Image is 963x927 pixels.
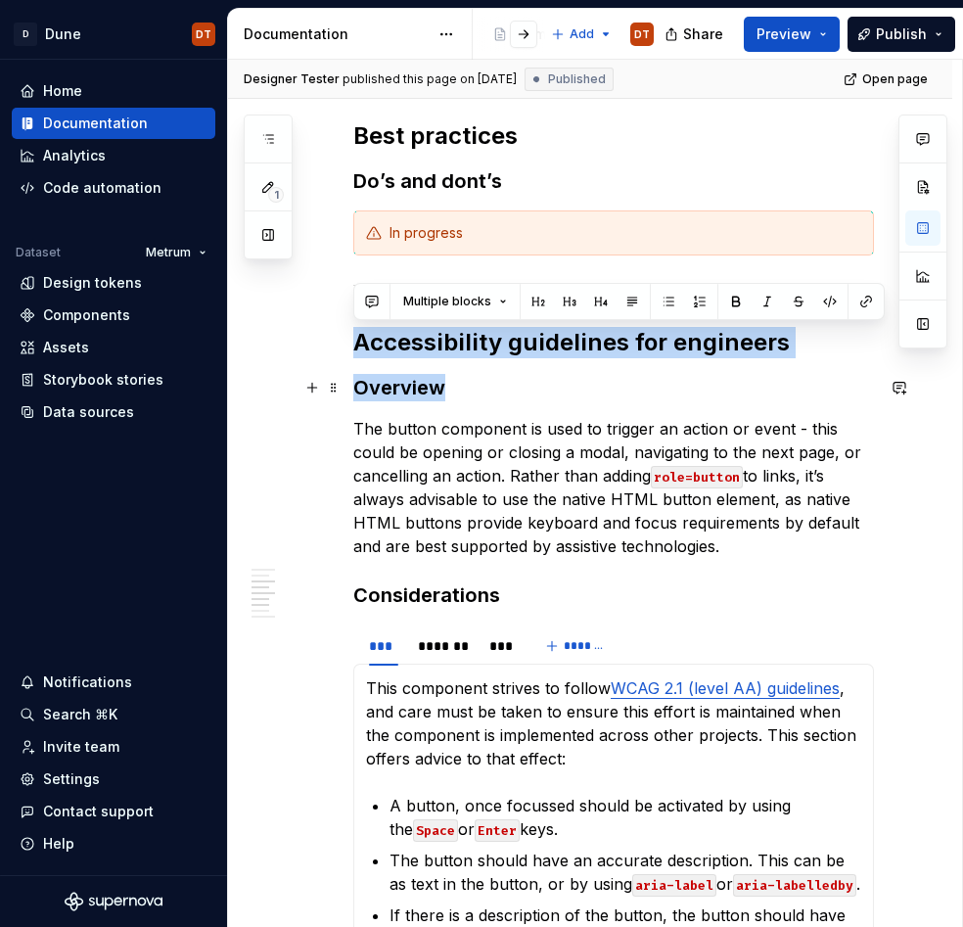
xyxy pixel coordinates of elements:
[862,71,928,87] span: Open page
[12,364,215,395] a: Storybook stories
[634,26,650,42] div: DT
[683,24,723,44] span: Share
[43,769,100,789] div: Settings
[12,108,215,139] a: Documentation
[12,75,215,107] a: Home
[611,678,840,698] a: WCAG 2.1 (level AA) guidelines
[12,300,215,331] a: Components
[268,187,284,203] span: 1
[353,374,874,401] h3: Overview
[196,26,211,42] div: DT
[43,178,161,198] div: Code automation
[43,737,119,757] div: Invite team
[43,146,106,165] div: Analytics
[353,581,874,609] h3: Considerations
[757,24,811,44] span: Preview
[43,705,117,724] div: Search ⌘K
[838,66,937,93] a: Open page
[733,874,856,897] code: aria-labelledby
[4,13,223,55] button: DDuneDT
[43,338,89,357] div: Assets
[366,676,861,770] p: This component strives to follow , and care must be taken to ensure this effort is maintained whe...
[43,802,154,821] div: Contact support
[475,819,520,842] code: Enter
[655,17,736,52] button: Share
[12,828,215,859] button: Help
[43,81,82,101] div: Home
[65,892,162,911] svg: Supernova Logo
[45,24,81,44] div: Dune
[16,245,61,260] div: Dataset
[12,140,215,171] a: Analytics
[12,667,215,698] button: Notifications
[12,332,215,363] a: Assets
[43,305,130,325] div: Components
[43,114,148,133] div: Documentation
[137,239,215,266] button: Metrum
[12,796,215,827] button: Contact support
[12,267,215,299] a: Design tokens
[390,223,861,243] div: In progress
[146,245,191,260] span: Metrum
[43,834,74,854] div: Help
[744,17,840,52] button: Preview
[413,819,458,842] code: Space
[390,794,861,841] p: A button, once focussed should be activated by using the or keys.
[545,21,619,48] button: Add
[632,874,716,897] code: aria-label
[876,24,927,44] span: Publish
[244,71,340,87] span: Designer Tester
[12,396,215,428] a: Data sources
[353,120,874,152] h2: Best practices
[570,26,594,42] span: Add
[484,15,541,54] div: Page tree
[43,370,163,390] div: Storybook stories
[12,172,215,204] a: Code automation
[244,24,429,44] div: Documentation
[12,699,215,730] button: Search ⌘K
[43,273,142,293] div: Design tokens
[12,764,215,795] a: Settings
[848,17,955,52] button: Publish
[14,23,37,46] div: D
[651,466,743,488] code: role=button
[353,417,874,558] p: The button component is used to trigger an action or event - this could be opening or closing a m...
[353,167,874,195] h3: Do’s and dont’s
[43,672,132,692] div: Notifications
[390,849,861,896] p: The button should have an accurate description. This can be as text in the button, or by using or .
[43,402,134,422] div: Data sources
[343,71,517,87] div: published this page on [DATE]
[353,327,874,358] h2: Accessibility guidelines for engineers
[12,731,215,763] a: Invite team
[548,71,606,87] span: Published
